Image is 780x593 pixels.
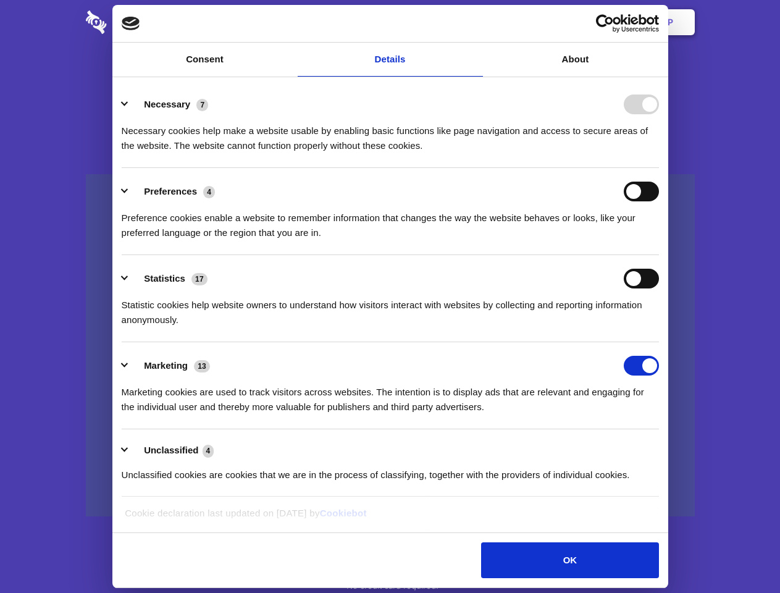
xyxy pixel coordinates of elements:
button: Unclassified (4) [122,443,222,458]
label: Statistics [144,273,185,284]
div: Preference cookies enable a website to remember information that changes the way the website beha... [122,201,659,240]
button: OK [481,542,658,578]
img: logo [122,17,140,30]
a: Contact [501,3,558,41]
a: Details [298,43,483,77]
span: 13 [194,360,210,372]
a: Consent [112,43,298,77]
div: Unclassified cookies are cookies that we are in the process of classifying, together with the pro... [122,458,659,482]
label: Marketing [144,360,188,371]
button: Marketing (13) [122,356,218,376]
a: Cookiebot [320,508,367,518]
div: Statistic cookies help website owners to understand how visitors interact with websites by collec... [122,288,659,327]
div: Marketing cookies are used to track visitors across websites. The intention is to display ads tha... [122,376,659,414]
label: Preferences [144,186,197,196]
div: Necessary cookies help make a website usable by enabling basic functions like page navigation and... [122,114,659,153]
a: Pricing [363,3,416,41]
a: Login [560,3,614,41]
span: 17 [191,273,208,285]
span: 4 [203,186,215,198]
h4: Auto-redaction of sensitive data, encrypted data sharing and self-destructing private chats. Shar... [86,112,695,153]
iframe: Drift Widget Chat Controller [718,531,765,578]
button: Preferences (4) [122,182,223,201]
span: 4 [203,445,214,457]
button: Necessary (7) [122,95,216,114]
span: 7 [196,99,208,111]
a: About [483,43,668,77]
div: Cookie declaration last updated on [DATE] by [115,506,665,530]
h1: Eliminate Slack Data Loss. [86,56,695,100]
label: Necessary [144,99,190,109]
a: Wistia video thumbnail [86,174,695,517]
img: logo-wordmark-white-trans-d4663122ce5f474addd5e946df7df03e33cb6a1c49d2221995e7729f52c070b2.svg [86,11,191,34]
a: Usercentrics Cookiebot - opens in a new window [551,14,659,33]
button: Statistics (17) [122,269,216,288]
